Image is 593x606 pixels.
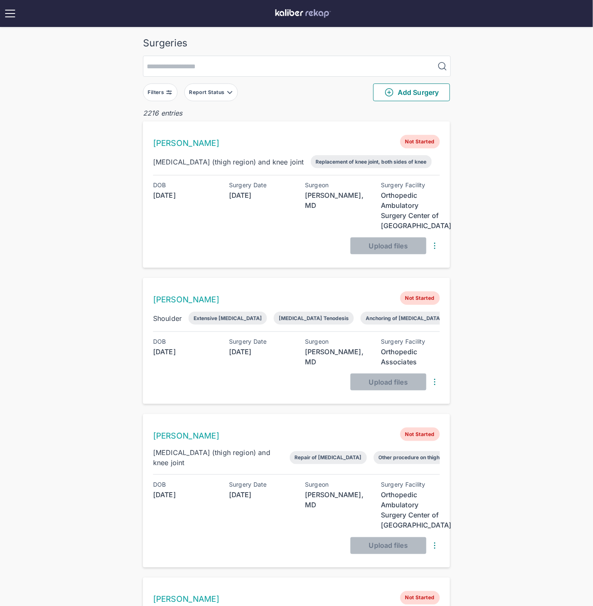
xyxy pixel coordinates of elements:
[153,338,212,345] div: DOB
[229,182,288,189] div: Surgery Date
[381,490,440,531] div: Orthopedic Ambulatory Surgery Center of [GEOGRAPHIC_DATA]
[153,482,212,488] div: DOB
[384,87,394,97] img: PlusCircleGreen.5fd88d77.svg
[381,190,440,231] div: Orthopedic Ambulatory Surgery Center of [GEOGRAPHIC_DATA]
[305,182,364,189] div: Surgeon
[400,591,440,605] span: Not Started
[373,83,450,101] button: Add Surgery
[229,490,288,500] div: [DATE]
[229,347,288,357] div: [DATE]
[143,37,450,49] div: Surgeries
[194,315,262,321] div: Extensive [MEDICAL_DATA]
[153,138,219,148] a: [PERSON_NAME]
[153,595,219,604] a: [PERSON_NAME]
[381,338,440,345] div: Surgery Facility
[381,182,440,189] div: Surgery Facility
[226,89,233,96] img: filter-caret-down-grey.b3560631.svg
[430,241,440,251] img: DotsThreeVertical.31cb0eda.svg
[189,89,226,96] div: Report Status
[381,482,440,488] div: Surgery Facility
[153,157,304,167] div: [MEDICAL_DATA] (thigh region) and knee joint
[229,338,288,345] div: Surgery Date
[400,135,440,148] span: Not Started
[184,83,238,101] button: Report Status
[148,89,166,96] div: Filters
[381,347,440,367] div: Orthopedic Associates
[369,541,408,550] span: Upload files
[400,428,440,441] span: Not Started
[153,182,212,189] div: DOB
[350,374,426,391] button: Upload files
[153,490,212,500] div: [DATE]
[153,347,212,357] div: [DATE]
[279,315,349,321] div: [MEDICAL_DATA] Tenodesis
[437,61,447,71] img: MagnifyingGlass.1dc66aab.svg
[229,482,288,488] div: Surgery Date
[430,377,440,387] img: DotsThreeVertical.31cb0eda.svg
[229,190,288,200] div: [DATE]
[305,347,364,367] div: [PERSON_NAME], MD
[400,291,440,305] span: Not Started
[366,315,460,321] div: Anchoring of [MEDICAL_DATA] tendon
[153,313,182,323] div: Shoulder
[384,87,439,97] span: Add Surgery
[350,237,426,254] button: Upload files
[350,537,426,554] button: Upload files
[316,159,427,165] div: Replacement of knee joint, both sides of knee
[153,295,219,304] a: [PERSON_NAME]
[153,431,219,441] a: [PERSON_NAME]
[153,448,283,468] div: [MEDICAL_DATA] (thigh region) and knee joint
[305,490,364,510] div: [PERSON_NAME], MD
[430,541,440,551] img: DotsThreeVertical.31cb0eda.svg
[275,9,331,18] img: kaliber labs logo
[305,338,364,345] div: Surgeon
[143,83,178,101] button: Filters
[379,455,459,461] div: Other procedure on thigh or knee
[153,190,212,200] div: [DATE]
[305,482,364,488] div: Surgeon
[369,378,408,386] span: Upload files
[305,190,364,210] div: [PERSON_NAME], MD
[295,455,362,461] div: Repair of [MEDICAL_DATA]
[369,242,408,250] span: Upload files
[143,108,450,118] div: 2216 entries
[3,7,17,20] img: open menu icon
[166,89,173,96] img: faders-horizontal-grey.d550dbda.svg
